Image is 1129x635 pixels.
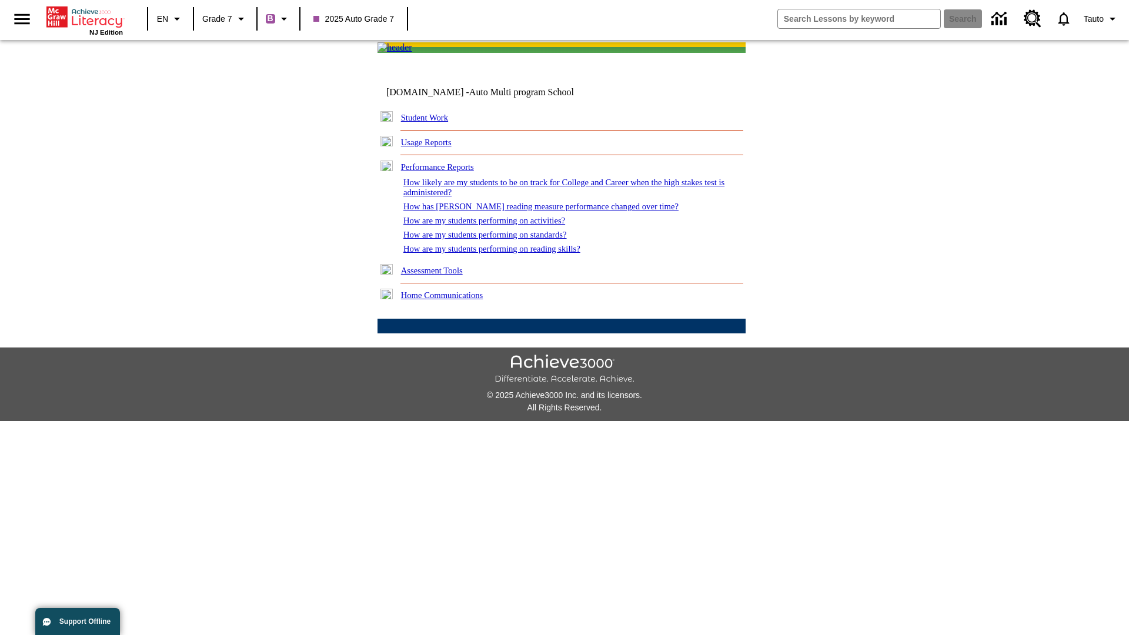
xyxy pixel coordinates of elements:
[380,161,393,171] img: minus.gif
[268,11,273,26] span: B
[380,111,393,122] img: plus.gif
[984,3,1017,35] a: Data Center
[403,202,679,211] a: How has [PERSON_NAME] reading measure performance changed over time?
[380,289,393,299] img: plus.gif
[401,290,483,300] a: Home Communications
[380,136,393,146] img: plus.gif
[401,113,448,122] a: Student Work
[403,230,567,239] a: How are my students performing on standards?
[469,87,574,97] nobr: Auto Multi program School
[1084,13,1104,25] span: Tauto
[313,13,395,25] span: 2025 Auto Grade 7
[401,162,474,172] a: Performance Reports
[380,264,393,275] img: plus.gif
[152,8,189,29] button: Language: EN, Select a language
[401,138,452,147] a: Usage Reports
[403,178,724,197] a: How likely are my students to be on track for College and Career when the high stakes test is adm...
[403,244,580,253] a: How are my students performing on reading skills?
[378,42,412,53] img: header
[1017,3,1048,35] a: Resource Center, Will open in new tab
[401,266,463,275] a: Assessment Tools
[386,87,603,98] td: [DOMAIN_NAME] -
[403,216,565,225] a: How are my students performing on activities?
[202,13,232,25] span: Grade 7
[495,355,634,385] img: Achieve3000 Differentiate Accelerate Achieve
[5,2,39,36] button: Open side menu
[261,8,296,29] button: Boost Class color is purple. Change class color
[46,4,123,36] div: Home
[89,29,123,36] span: NJ Edition
[778,9,940,28] input: search field
[157,13,168,25] span: EN
[198,8,253,29] button: Grade: Grade 7, Select a grade
[59,617,111,626] span: Support Offline
[1048,4,1079,34] a: Notifications
[1079,8,1124,29] button: Profile/Settings
[35,608,120,635] button: Support Offline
